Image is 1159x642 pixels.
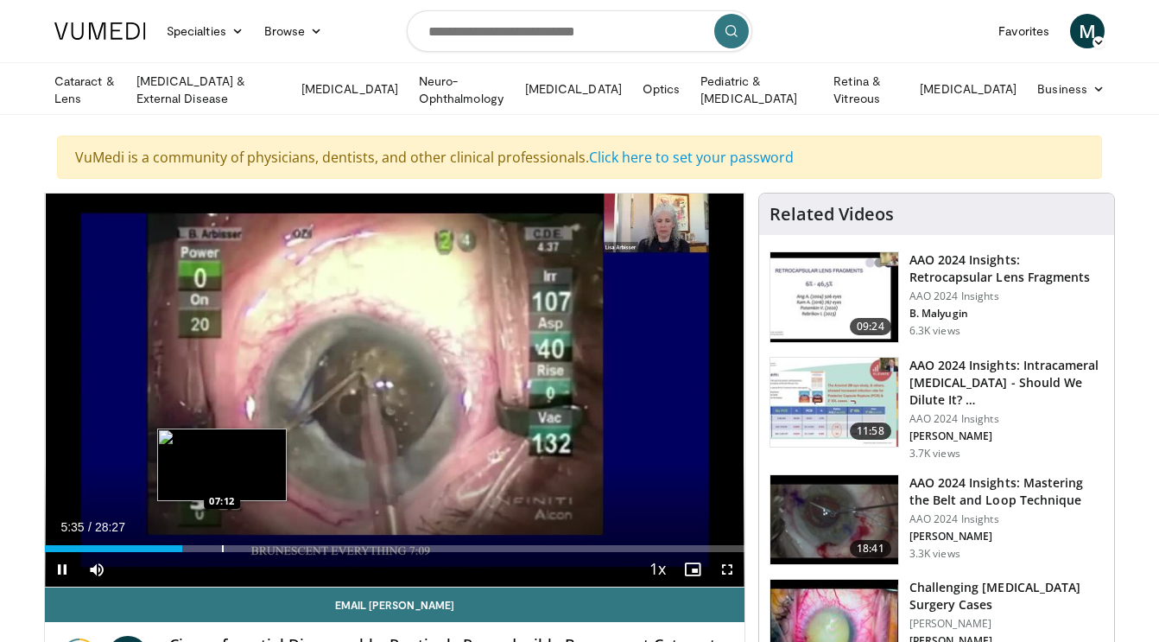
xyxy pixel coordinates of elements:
h3: AAO 2024 Insights: Intracameral [MEDICAL_DATA] - Should We Dilute It? … [909,357,1104,409]
a: Pediatric & [MEDICAL_DATA] [690,73,823,107]
a: 09:24 AAO 2024 Insights: Retrocapsular Lens Fragments AAO 2024 Insights B. Malyugin 6.3K views [769,251,1104,343]
img: image.jpeg [157,429,287,501]
a: Retina & Vitreous [823,73,909,107]
button: Fullscreen [710,552,744,587]
a: Cataract & Lens [44,73,126,107]
img: de733f49-b136-4bdc-9e00-4021288efeb7.150x105_q85_crop-smart_upscale.jpg [770,358,898,448]
p: [PERSON_NAME] [909,617,1104,631]
p: AAO 2024 Insights [909,412,1104,426]
div: Progress Bar [45,545,744,552]
p: 3.7K views [909,447,960,461]
a: [MEDICAL_DATA] [291,72,408,106]
a: 11:58 AAO 2024 Insights: Intracameral [MEDICAL_DATA] - Should We Dilute It? … AAO 2024 Insights [... [769,357,1104,461]
button: Pause [45,552,79,587]
a: Business [1027,72,1115,106]
a: [MEDICAL_DATA] [909,72,1027,106]
a: M [1070,14,1105,48]
img: 01f52a5c-6a53-4eb2-8a1d-dad0d168ea80.150x105_q85_crop-smart_upscale.jpg [770,252,898,342]
p: 6.3K views [909,324,960,338]
a: Click here to set your password [589,148,794,167]
span: 11:58 [850,423,891,440]
a: Email [PERSON_NAME] [45,588,744,622]
video-js: Video Player [45,194,744,588]
a: Optics [632,72,690,106]
div: VuMedi is a community of physicians, dentists, and other clinical professionals. [57,136,1102,179]
a: Browse [254,14,333,48]
h3: AAO 2024 Insights: Retrocapsular Lens Fragments [909,251,1104,286]
button: Mute [79,552,114,587]
span: 09:24 [850,318,891,335]
p: AAO 2024 Insights [909,512,1104,526]
p: 3.3K views [909,547,960,561]
a: Neuro-Ophthalmology [408,73,515,107]
h4: Related Videos [769,204,894,225]
a: Favorites [988,14,1060,48]
h3: AAO 2024 Insights: Mastering the Belt and Loop Technique [909,474,1104,509]
input: Search topics, interventions [407,10,752,52]
span: 18:41 [850,540,891,557]
button: Enable picture-in-picture mode [675,552,710,587]
img: VuMedi Logo [54,22,146,40]
span: / [88,520,92,534]
p: [PERSON_NAME] [909,429,1104,443]
p: AAO 2024 Insights [909,289,1104,303]
h3: Challenging [MEDICAL_DATA] Surgery Cases [909,579,1104,613]
p: B. Malyugin [909,307,1104,321]
img: 22a3a3a3-03de-4b31-bd81-a17540334f4a.150x105_q85_crop-smart_upscale.jpg [770,475,898,565]
span: 28:27 [95,520,125,534]
span: 5:35 [60,520,84,534]
a: [MEDICAL_DATA] & External Disease [126,73,291,107]
a: 18:41 AAO 2024 Insights: Mastering the Belt and Loop Technique AAO 2024 Insights [PERSON_NAME] 3.... [769,474,1104,566]
button: Playback Rate [641,552,675,587]
a: [MEDICAL_DATA] [515,72,632,106]
a: Specialties [156,14,254,48]
p: [PERSON_NAME] [909,530,1104,543]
